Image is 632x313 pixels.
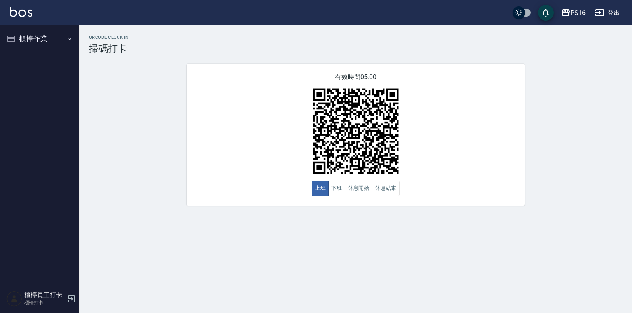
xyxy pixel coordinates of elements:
button: 休息結束 [372,181,400,196]
p: 櫃檯打卡 [24,299,65,306]
button: 下班 [328,181,345,196]
div: PS16 [570,8,586,18]
button: 休息開始 [345,181,373,196]
img: Logo [10,7,32,17]
button: PS16 [558,5,589,21]
button: save [538,5,554,21]
h2: QRcode Clock In [89,35,622,40]
h3: 掃碼打卡 [89,43,622,54]
button: 上班 [312,181,329,196]
h5: 櫃檯員工打卡 [24,291,65,299]
div: 有效時間 05:00 [187,64,525,206]
button: 櫃檯作業 [3,29,76,49]
img: Person [6,291,22,307]
button: 登出 [592,6,622,20]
